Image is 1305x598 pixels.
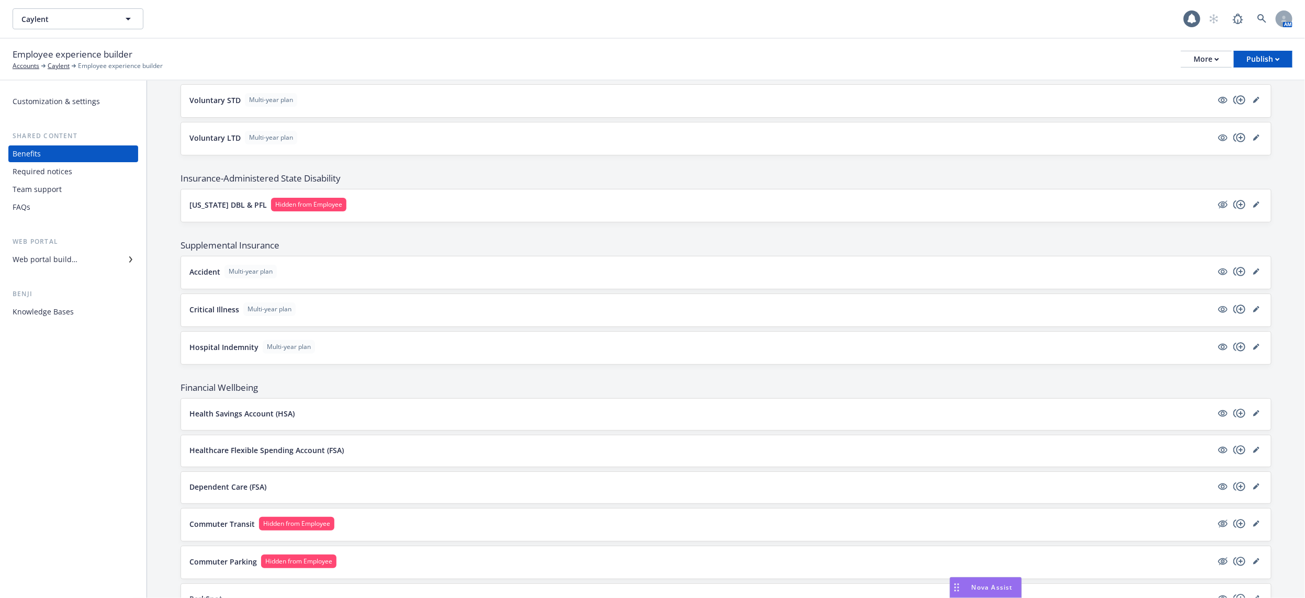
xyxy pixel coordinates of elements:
span: Supplemental Insurance [181,239,1272,252]
span: Employee experience builder [78,61,163,71]
p: Health Savings Account (HSA) [189,408,295,419]
a: Benefits [8,145,138,162]
button: Commuter TransitHidden from Employee [189,517,1212,531]
a: hidden [1217,517,1229,530]
div: Customization & settings [13,93,100,110]
button: Nova Assist [950,577,1022,598]
a: Caylent [48,61,70,71]
span: Hidden from Employee [263,519,330,528]
p: Healthcare Flexible Spending Account (FSA) [189,445,344,456]
p: Commuter Parking [189,556,257,567]
a: copyPlus [1233,480,1246,493]
a: editPencil [1250,444,1263,456]
a: Team support [8,181,138,198]
button: [US_STATE] DBL & PFLHidden from Employee [189,198,1212,211]
p: Hospital Indemnity [189,342,258,353]
span: Nova Assist [972,583,1013,592]
div: Team support [13,181,62,198]
a: visible [1217,480,1229,493]
span: Financial Wellbeing [181,381,1272,394]
span: Caylent [21,14,112,25]
button: Critical IllnessMulti-year plan [189,302,1212,316]
a: visible [1217,341,1229,353]
p: Critical Illness [189,304,239,315]
a: copyPlus [1233,444,1246,456]
a: editPencil [1250,555,1263,568]
a: copyPlus [1233,198,1246,211]
a: Web portal builder [8,251,138,268]
button: Healthcare Flexible Spending Account (FSA) [189,445,1212,456]
a: hidden [1217,555,1229,568]
button: Hospital IndemnityMulti-year plan [189,340,1212,354]
button: Commuter ParkingHidden from Employee [189,555,1212,568]
button: Caylent [13,8,143,29]
div: Shared content [8,131,138,141]
a: visible [1217,407,1229,420]
a: copyPlus [1233,94,1246,106]
div: Drag to move [950,578,963,597]
span: Hidden from Employee [265,557,332,566]
a: Report a Bug [1228,8,1248,29]
div: Web portal builder [13,251,77,268]
span: Multi-year plan [249,133,293,142]
div: Publish [1246,51,1280,67]
a: FAQs [8,199,138,216]
div: Required notices [13,163,72,180]
div: Benji [8,289,138,299]
span: Multi-year plan [267,342,311,352]
div: Knowledge Bases [13,303,74,320]
a: Required notices [8,163,138,180]
a: hidden [1217,198,1229,211]
a: Search [1252,8,1273,29]
a: copyPlus [1233,407,1246,420]
span: Multi-year plan [229,267,273,276]
a: copyPlus [1233,555,1246,568]
a: visible [1217,131,1229,144]
div: More [1194,51,1219,67]
a: Knowledge Bases [8,303,138,320]
span: Multi-year plan [249,95,293,105]
span: Multi-year plan [248,304,291,314]
a: editPencil [1250,341,1263,353]
button: AccidentMulti-year plan [189,265,1212,278]
button: More [1181,51,1232,67]
button: Dependent Care (FSA) [189,481,1212,492]
div: Benefits [13,145,41,162]
a: editPencil [1250,407,1263,420]
p: Accident [189,266,220,277]
div: Web portal [8,236,138,247]
button: Voluntary LTDMulti-year plan [189,131,1212,144]
a: editPencil [1250,94,1263,106]
p: Dependent Care (FSA) [189,481,266,492]
a: visible [1217,265,1229,278]
span: Employee experience builder [13,48,132,61]
a: copyPlus [1233,265,1246,278]
a: visible [1217,444,1229,456]
p: [US_STATE] DBL & PFL [189,199,267,210]
a: editPencil [1250,480,1263,493]
button: Health Savings Account (HSA) [189,408,1212,419]
a: copyPlus [1233,341,1246,353]
span: Insurance-Administered State Disability [181,172,1272,185]
a: copyPlus [1233,131,1246,144]
a: copyPlus [1233,517,1246,530]
span: Hidden from Employee [275,200,342,209]
a: Accounts [13,61,39,71]
p: Commuter Transit [189,518,255,529]
button: Voluntary STDMulti-year plan [189,93,1212,107]
a: visible [1217,94,1229,106]
span: visible [1217,303,1229,315]
a: copyPlus [1233,303,1246,315]
p: Voluntary LTD [189,132,241,143]
a: editPencil [1250,265,1263,278]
